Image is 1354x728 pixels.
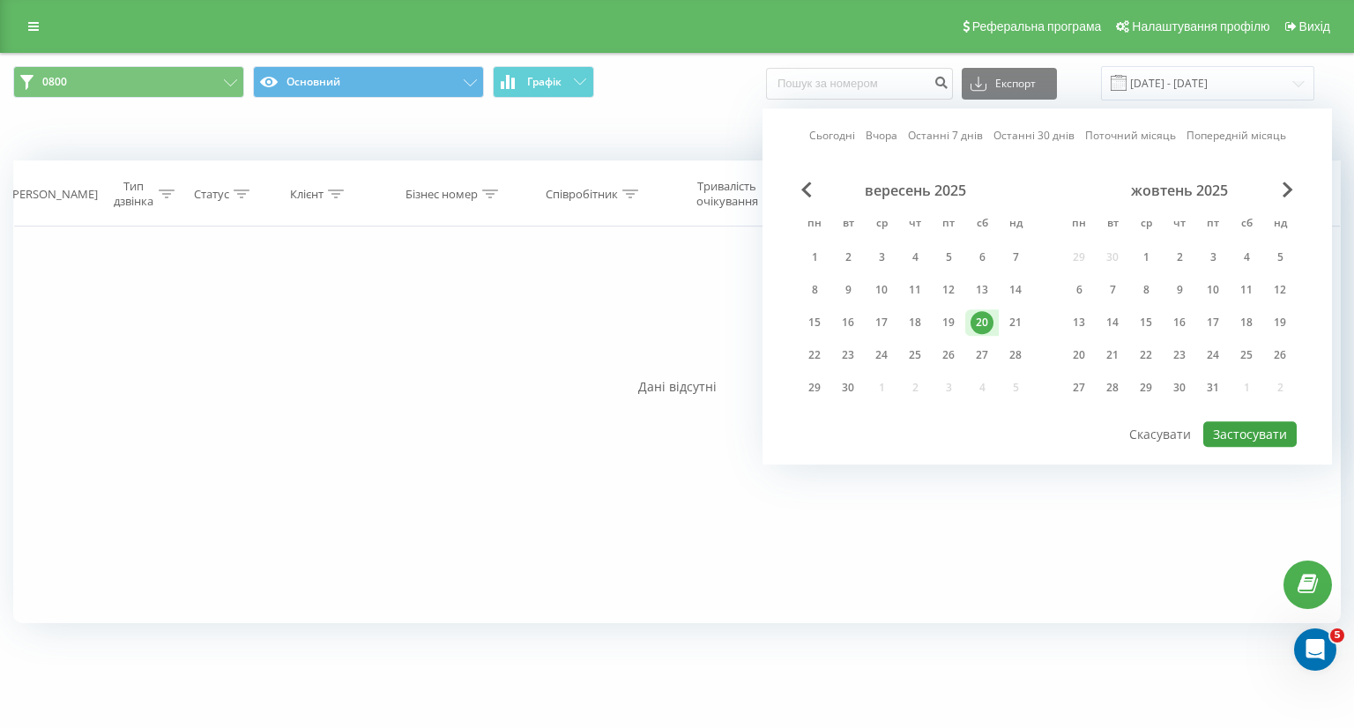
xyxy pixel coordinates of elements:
button: 0800 [13,66,244,98]
div: 2 [1168,246,1191,269]
div: 9 [837,279,859,301]
abbr: субота [1233,212,1260,238]
div: пн 20 жовт 2025 р. [1062,342,1096,368]
div: Дані відсутні [13,378,1341,396]
div: Статус [194,187,229,202]
button: Основний [253,66,484,98]
a: Останні 7 днів [908,128,983,145]
div: 16 [837,311,859,334]
abbr: п’ятниця [1200,212,1226,238]
span: Previous Month [801,182,812,197]
div: 22 [803,344,826,367]
div: пт 3 жовт 2025 р. [1196,244,1230,271]
div: 8 [1135,279,1157,301]
div: ср 17 вер 2025 р. [865,309,898,336]
span: Реферальна програма [972,19,1102,33]
div: ср 22 жовт 2025 р. [1129,342,1163,368]
span: Налаштування профілю [1132,19,1269,33]
abbr: неділя [1267,212,1293,238]
div: вт 9 вер 2025 р. [831,277,865,303]
div: нд 19 жовт 2025 р. [1263,309,1297,336]
div: пт 19 вер 2025 р. [932,309,965,336]
div: 25 [1235,344,1258,367]
div: 12 [937,279,960,301]
div: сб 27 вер 2025 р. [965,342,999,368]
a: Останні 30 днів [993,128,1075,145]
abbr: четвер [902,212,928,238]
iframe: Intercom live chat [1294,628,1336,671]
div: чт 30 жовт 2025 р. [1163,375,1196,401]
div: нд 7 вер 2025 р. [999,244,1032,271]
a: Вчора [866,128,897,145]
span: 5 [1330,628,1344,643]
div: 17 [870,311,893,334]
abbr: середа [868,212,895,238]
abbr: субота [969,212,995,238]
div: пт 17 жовт 2025 р. [1196,309,1230,336]
div: 22 [1135,344,1157,367]
div: чт 11 вер 2025 р. [898,277,932,303]
button: Експорт [962,68,1057,100]
div: ср 24 вер 2025 р. [865,342,898,368]
div: пт 26 вер 2025 р. [932,342,965,368]
div: 3 [870,246,893,269]
div: пн 8 вер 2025 р. [798,277,831,303]
div: 6 [971,246,993,269]
div: 31 [1201,376,1224,399]
div: 13 [1068,311,1090,334]
div: 19 [1268,311,1291,334]
div: 15 [803,311,826,334]
div: 20 [971,311,993,334]
div: пт 12 вер 2025 р. [932,277,965,303]
div: пн 22 вер 2025 р. [798,342,831,368]
abbr: вівторок [1099,212,1126,238]
div: сб 13 вер 2025 р. [965,277,999,303]
div: пн 29 вер 2025 р. [798,375,831,401]
div: 7 [1004,246,1027,269]
div: ср 1 жовт 2025 р. [1129,244,1163,271]
div: ср 15 жовт 2025 р. [1129,309,1163,336]
abbr: неділя [1002,212,1029,238]
div: вт 21 жовт 2025 р. [1096,342,1129,368]
div: 4 [1235,246,1258,269]
div: пн 27 жовт 2025 р. [1062,375,1096,401]
div: 1 [803,246,826,269]
div: вересень 2025 [798,182,1032,199]
abbr: вівторок [835,212,861,238]
div: сб 25 жовт 2025 р. [1230,342,1263,368]
div: 15 [1135,311,1157,334]
div: 17 [1201,311,1224,334]
div: 18 [1235,311,1258,334]
div: пт 31 жовт 2025 р. [1196,375,1230,401]
div: 27 [1068,376,1090,399]
div: ср 3 вер 2025 р. [865,244,898,271]
div: вт 14 жовт 2025 р. [1096,309,1129,336]
div: 19 [937,311,960,334]
div: сб 20 вер 2025 р. [965,309,999,336]
div: нд 14 вер 2025 р. [999,277,1032,303]
div: пн 1 вер 2025 р. [798,244,831,271]
div: пн 13 жовт 2025 р. [1062,309,1096,336]
div: сб 6 вер 2025 р. [965,244,999,271]
abbr: четвер [1166,212,1193,238]
div: 7 [1101,279,1124,301]
div: Клієнт [290,187,324,202]
input: Пошук за номером [766,68,953,100]
div: чт 2 жовт 2025 р. [1163,244,1196,271]
abbr: середа [1133,212,1159,238]
abbr: п’ятниця [935,212,962,238]
div: 21 [1004,311,1027,334]
div: 6 [1068,279,1090,301]
div: пт 24 жовт 2025 р. [1196,342,1230,368]
div: 27 [971,344,993,367]
div: пт 10 жовт 2025 р. [1196,277,1230,303]
abbr: понеділок [801,212,828,238]
div: 1 [1135,246,1157,269]
div: сб 18 жовт 2025 р. [1230,309,1263,336]
div: пт 5 вер 2025 р. [932,244,965,271]
span: 0800 [42,75,67,89]
div: 20 [1068,344,1090,367]
div: 26 [937,344,960,367]
div: 3 [1201,246,1224,269]
div: сб 4 жовт 2025 р. [1230,244,1263,271]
